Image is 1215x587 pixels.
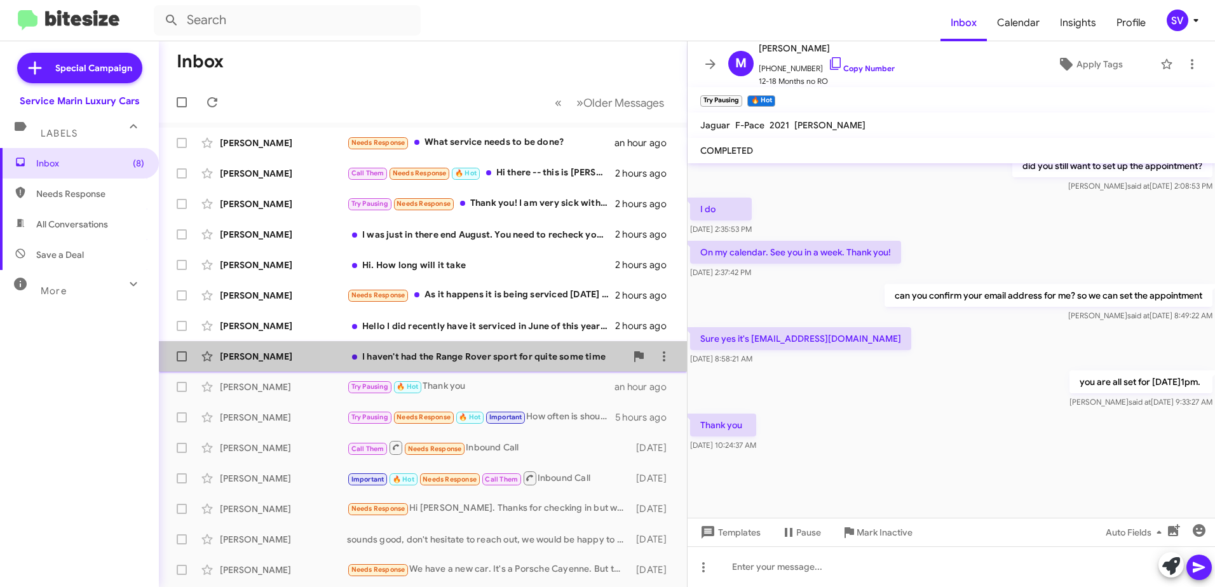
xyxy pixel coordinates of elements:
[36,157,144,170] span: Inbox
[857,521,913,544] span: Mark Inactive
[347,135,614,150] div: What service needs to be done?
[615,320,677,332] div: 2 hours ago
[489,413,522,421] span: Important
[220,198,347,210] div: [PERSON_NAME]
[347,410,615,424] div: How often is should it be serviced? Is there a UV light?
[700,145,753,156] span: COMPLETED
[1156,10,1201,31] button: SV
[347,196,615,211] div: Thank you! I am very sick with the flu right now so it's not a good time to work on this but mayb...
[423,475,477,483] span: Needs Response
[615,289,677,302] div: 2 hours ago
[885,284,1212,307] p: can you confirm your email address for me? so we can set the appointment
[548,90,672,116] nav: Page navigation example
[630,503,677,515] div: [DATE]
[220,411,347,424] div: [PERSON_NAME]
[459,413,480,421] span: 🔥 Hot
[154,5,421,36] input: Search
[351,138,405,147] span: Needs Response
[1106,4,1156,41] span: Profile
[220,259,347,271] div: [PERSON_NAME]
[351,504,405,513] span: Needs Response
[690,224,752,234] span: [DATE] 2:35:53 PM
[1076,53,1123,76] span: Apply Tags
[220,442,347,454] div: [PERSON_NAME]
[614,137,677,149] div: an hour ago
[700,119,730,131] span: Jaguar
[347,350,626,363] div: I haven't had the Range Rover sport for quite some time
[220,137,347,149] div: [PERSON_NAME]
[614,381,677,393] div: an hour ago
[759,75,895,88] span: 12-18 Months no RO
[393,169,447,177] span: Needs Response
[36,248,84,261] span: Save a Deal
[133,157,144,170] span: (8)
[771,521,831,544] button: Pause
[1068,181,1212,191] span: [PERSON_NAME] [DATE] 2:08:53 PM
[547,90,569,116] button: Previous
[690,267,751,277] span: [DATE] 2:37:42 PM
[630,533,677,546] div: [DATE]
[630,442,677,454] div: [DATE]
[555,95,562,111] span: «
[347,533,630,546] div: sounds good, don't hesitate to reach out, we would be happy to get you in for service when ready.
[351,413,388,421] span: Try Pausing
[41,128,78,139] span: Labels
[770,119,789,131] span: 2021
[700,95,742,107] small: Try Pausing
[1167,10,1188,31] div: SV
[615,411,677,424] div: 5 hours ago
[347,470,630,486] div: Inbound Call
[1127,311,1150,320] span: said at
[615,259,677,271] div: 2 hours ago
[1025,53,1154,76] button: Apply Tags
[347,259,615,271] div: Hi. How long will it take
[220,503,347,515] div: [PERSON_NAME]
[351,199,388,208] span: Try Pausing
[940,4,987,41] a: Inbox
[220,381,347,393] div: [PERSON_NAME]
[397,413,451,421] span: Needs Response
[220,472,347,485] div: [PERSON_NAME]
[220,320,347,332] div: [PERSON_NAME]
[690,440,756,450] span: [DATE] 10:24:37 AM
[36,187,144,200] span: Needs Response
[796,521,821,544] span: Pause
[759,41,895,56] span: [PERSON_NAME]
[630,472,677,485] div: [DATE]
[690,354,752,363] span: [DATE] 8:58:21 AM
[17,53,142,83] a: Special Campaign
[615,198,677,210] div: 2 hours ago
[735,53,747,74] span: M
[347,562,630,577] div: We have a new car. It's a Porsche Cayenne. But thanks anyway.
[351,169,384,177] span: Call Them
[351,291,405,299] span: Needs Response
[1068,311,1212,320] span: [PERSON_NAME] [DATE] 8:49:22 AM
[36,218,108,231] span: All Conversations
[1127,181,1150,191] span: said at
[987,4,1050,41] a: Calendar
[347,320,615,332] div: Hello I did recently have it serviced in June of this year I believe I am up to date thank you
[759,56,895,75] span: [PHONE_NUMBER]
[1096,521,1177,544] button: Auto Fields
[1129,397,1151,407] span: said at
[794,119,865,131] span: [PERSON_NAME]
[220,228,347,241] div: [PERSON_NAME]
[220,350,347,363] div: [PERSON_NAME]
[690,414,756,436] p: Thank you
[220,289,347,302] div: [PERSON_NAME]
[690,327,911,350] p: Sure yes it's [EMAIL_ADDRESS][DOMAIN_NAME]
[55,62,132,74] span: Special Campaign
[351,445,384,453] span: Call Them
[688,521,771,544] button: Templates
[455,169,477,177] span: 🔥 Hot
[397,382,418,391] span: 🔥 Hot
[583,96,664,110] span: Older Messages
[351,475,384,483] span: Important
[747,95,775,107] small: 🔥 Hot
[615,228,677,241] div: 2 hours ago
[630,563,677,576] div: [DATE]
[393,475,414,483] span: 🔥 Hot
[347,501,630,516] div: Hi [PERSON_NAME]. Thanks for checking in but we'll probably just wait for the service message to ...
[347,228,615,241] div: I was just in there end August. You need to recheck your records.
